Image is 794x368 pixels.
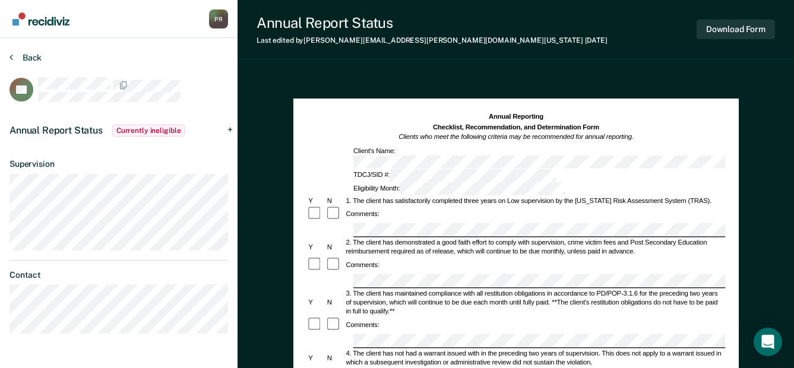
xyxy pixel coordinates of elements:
[344,196,725,205] div: 1. The client has satisfactorily completed three years on Low supervision by the [US_STATE] Risk ...
[352,169,557,182] div: TDCJ/SID #:
[10,52,42,63] button: Back
[344,238,725,256] div: 2. The client has demonstrated a good faith effort to comply with supervision, crime victim fees ...
[697,20,775,39] button: Download Form
[306,243,325,252] div: Y
[209,9,228,28] button: Profile dropdown button
[344,321,381,329] div: Comments:
[325,196,344,205] div: N
[325,243,344,252] div: N
[344,210,381,218] div: Comments:
[489,113,543,120] strong: Annual Reporting
[12,12,69,26] img: Recidiviz
[306,196,325,205] div: Y
[10,125,103,136] span: Annual Report Status
[209,9,228,28] div: P R
[306,353,325,362] div: Y
[344,348,725,366] div: 4. The client has not had a warrant issued with in the preceding two years of supervision. This d...
[306,298,325,307] div: Y
[352,182,567,195] div: Eligibility Month:
[352,146,745,168] div: Client's Name:
[325,353,344,362] div: N
[754,328,782,356] div: Open Intercom Messenger
[10,159,228,169] dt: Supervision
[257,36,608,45] div: Last edited by [PERSON_NAME][EMAIL_ADDRESS][PERSON_NAME][DOMAIN_NAME][US_STATE]
[325,298,344,307] div: N
[344,289,725,316] div: 3. The client has maintained compliance with all restitution obligations in accordance to PD/POP-...
[398,133,634,141] em: Clients who meet the following criteria may be recommended for annual reporting.
[344,261,381,269] div: Comments:
[112,125,185,137] span: Currently ineligible
[257,14,608,31] div: Annual Report Status
[10,270,228,280] dt: Contact
[585,36,608,45] span: [DATE]
[433,123,599,131] strong: Checklist, Recommendation, and Determination Form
